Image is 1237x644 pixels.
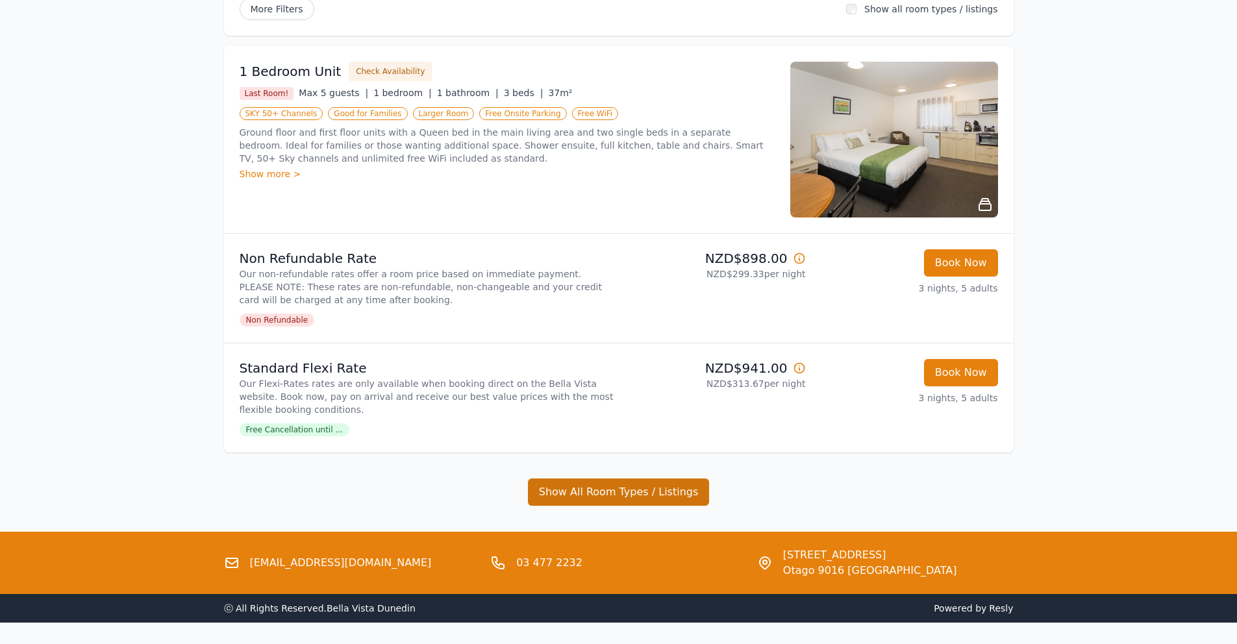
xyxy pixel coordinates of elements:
[328,107,407,120] span: Good for Families
[624,267,806,280] p: NZD$299.33 per night
[864,4,997,14] label: Show all room types / listings
[624,249,806,267] p: NZD$898.00
[240,249,614,267] p: Non Refundable Rate
[816,391,998,404] p: 3 nights, 5 adults
[989,603,1013,613] a: Resly
[516,555,582,571] a: 03 477 2232
[240,62,342,80] h3: 1 Bedroom Unit
[240,87,294,100] span: Last Room!
[816,282,998,295] p: 3 nights, 5 adults
[437,88,499,98] span: 1 bathroom |
[224,603,416,613] span: ⓒ All Rights Reserved. Bella Vista Dunedin
[504,88,544,98] span: 3 beds |
[240,377,614,416] p: Our Flexi-Rates rates are only available when booking direct on the Bella Vista website. Book now...
[572,107,619,120] span: Free WiFi
[349,62,432,81] button: Check Availability
[624,602,1014,615] span: Powered by
[528,478,710,506] button: Show All Room Types / Listings
[240,423,349,436] span: Free Cancellation until ...
[240,167,775,180] div: Show more >
[924,249,998,277] button: Book Now
[624,359,806,377] p: NZD$941.00
[548,88,572,98] span: 37m²
[783,563,957,578] span: Otago 9016 [GEOGRAPHIC_DATA]
[783,547,957,563] span: [STREET_ADDRESS]
[240,359,614,377] p: Standard Flexi Rate
[240,267,614,306] p: Our non-refundable rates offer a room price based on immediate payment. PLEASE NOTE: These rates ...
[924,359,998,386] button: Book Now
[624,377,806,390] p: NZD$313.67 per night
[479,107,566,120] span: Free Onsite Parking
[250,555,432,571] a: [EMAIL_ADDRESS][DOMAIN_NAME]
[240,107,323,120] span: SKY 50+ Channels
[240,314,315,327] span: Non Refundable
[299,88,368,98] span: Max 5 guests |
[373,88,432,98] span: 1 bedroom |
[240,126,775,165] p: Ground floor and first floor units with a Queen bed in the main living area and two single beds i...
[413,107,475,120] span: Larger Room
